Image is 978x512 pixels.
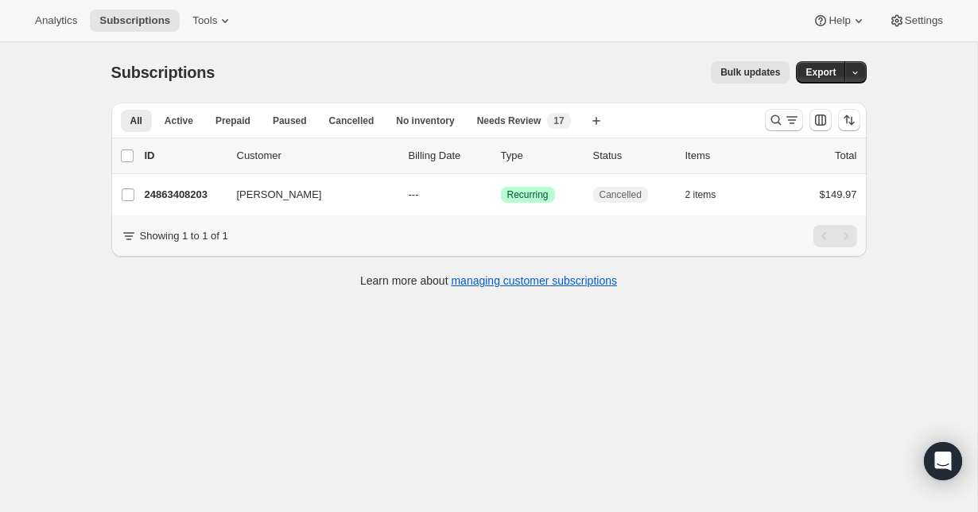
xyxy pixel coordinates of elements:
button: Subscriptions [90,10,180,32]
div: Type [501,148,580,164]
p: ID [145,148,224,164]
p: Total [835,148,856,164]
span: No inventory [396,114,454,127]
button: 2 items [685,184,734,206]
span: 2 items [685,188,716,201]
a: managing customer subscriptions [451,274,617,287]
button: Bulk updates [711,61,790,83]
p: Customer [237,148,396,164]
button: Search and filter results [765,109,803,131]
p: Status [593,148,673,164]
p: Billing Date [409,148,488,164]
span: Active [165,114,193,127]
span: Cancelled [600,188,642,201]
button: [PERSON_NAME] [227,182,386,208]
button: Settings [879,10,953,32]
button: Sort the results [838,109,860,131]
span: Paused [273,114,307,127]
p: Learn more about [360,273,617,289]
button: Export [796,61,845,83]
button: Customize table column order and visibility [809,109,832,131]
span: Tools [192,14,217,27]
span: [PERSON_NAME] [237,187,322,203]
p: 24863408203 [145,187,224,203]
button: Analytics [25,10,87,32]
span: 17 [553,114,564,127]
div: Open Intercom Messenger [924,442,962,480]
div: IDCustomerBilling DateTypeStatusItemsTotal [145,148,857,164]
nav: Pagination [813,225,857,247]
span: Subscriptions [99,14,170,27]
span: Analytics [35,14,77,27]
span: All [130,114,142,127]
span: Settings [905,14,943,27]
span: Needs Review [477,114,541,127]
button: Help [803,10,875,32]
p: Showing 1 to 1 of 1 [140,228,228,244]
span: Recurring [507,188,549,201]
span: Export [805,66,836,79]
button: Tools [183,10,243,32]
span: --- [409,188,419,200]
button: Create new view [584,110,609,132]
span: Prepaid [215,114,250,127]
div: Items [685,148,765,164]
span: Subscriptions [111,64,215,81]
div: 24863408203[PERSON_NAME]---SuccessRecurringCancelled2 items$149.97 [145,184,857,206]
span: Help [829,14,850,27]
span: $149.97 [820,188,857,200]
span: Cancelled [329,114,375,127]
span: Bulk updates [720,66,780,79]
